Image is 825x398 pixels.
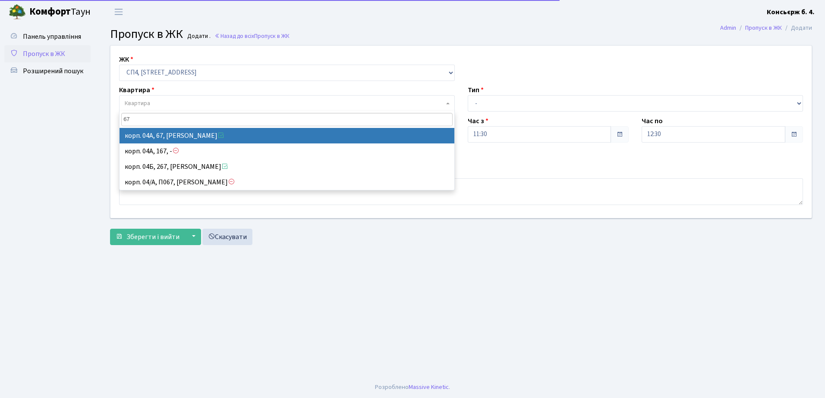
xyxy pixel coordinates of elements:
[186,33,211,40] small: Додати .
[108,5,129,19] button: Переключити навігацію
[23,32,81,41] span: Панель управління
[29,5,71,19] b: Комфорт
[23,66,83,76] span: Розширений пошук
[468,116,488,126] label: Час з
[720,23,736,32] a: Admin
[707,19,825,37] nav: breadcrumb
[468,85,484,95] label: Тип
[214,32,290,40] a: Назад до всіхПропуск в ЖК
[409,382,449,392] a: Massive Kinetic
[119,85,154,95] label: Квартира
[120,128,454,143] li: корп. 04А, 67, [PERSON_NAME]
[120,143,454,159] li: корп. 04А, 167, -
[126,232,179,242] span: Зберегти і вийти
[782,23,812,33] li: Додати
[254,32,290,40] span: Пропуск в ЖК
[29,5,91,19] span: Таун
[745,23,782,32] a: Пропуск в ЖК
[119,54,133,65] label: ЖК
[23,49,65,59] span: Пропуск в ЖК
[767,7,815,17] a: Консьєрж б. 4.
[110,229,185,245] button: Зберегти і вийти
[120,159,454,174] li: корп. 04Б, 267, [PERSON_NAME]
[125,99,150,108] span: Квартира
[202,229,252,245] a: Скасувати
[4,28,91,45] a: Панель управління
[110,25,183,43] span: Пропуск в ЖК
[642,116,663,126] label: Час по
[120,174,454,190] li: корп. 04/А, П067, [PERSON_NAME]
[4,45,91,62] a: Пропуск в ЖК
[375,382,450,392] div: Розроблено .
[9,3,26,21] img: logo.png
[4,62,91,80] a: Розширений пошук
